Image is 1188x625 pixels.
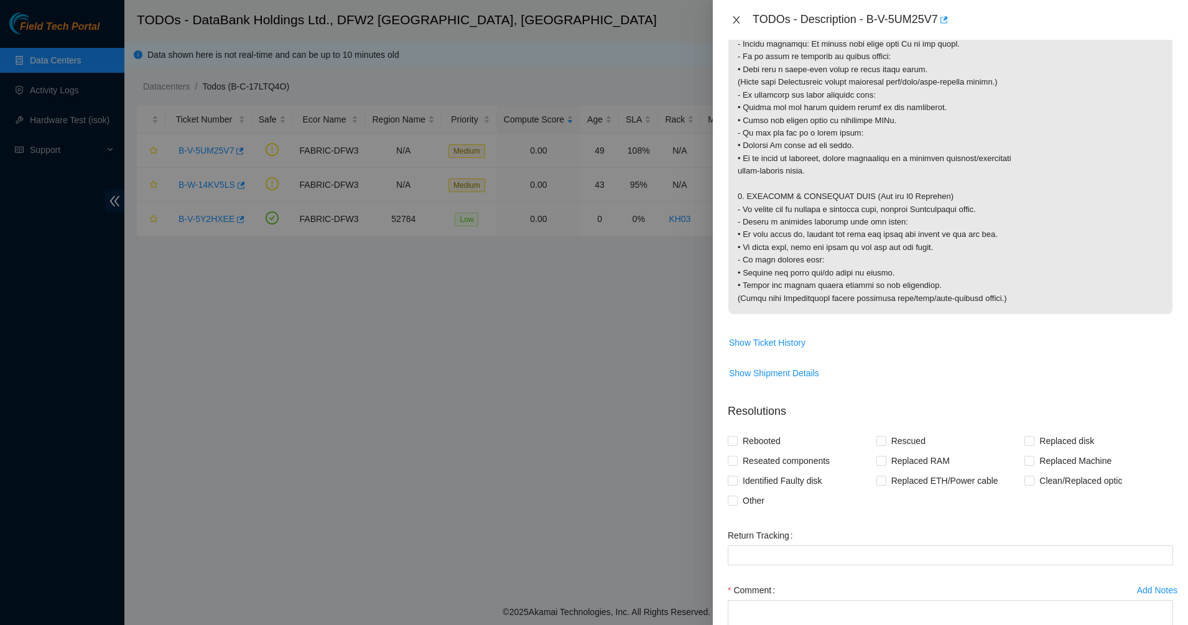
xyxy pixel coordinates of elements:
[728,393,1173,420] p: Resolutions
[738,471,827,491] span: Identified Faulty disk
[1137,586,1177,595] div: Add Notes
[728,580,780,600] label: Comment
[1034,471,1127,491] span: Clean/Replaced optic
[1136,580,1178,600] button: Add Notes
[728,545,1173,565] input: Return Tracking
[729,336,805,350] span: Show Ticket History
[738,491,769,511] span: Other
[1034,431,1099,451] span: Replaced disk
[886,451,955,471] span: Replaced RAM
[729,366,819,380] span: Show Shipment Details
[753,10,1173,30] div: TODOs - Description - B-V-5UM25V7
[738,451,835,471] span: Reseated components
[728,525,798,545] label: Return Tracking
[731,15,741,25] span: close
[738,431,786,451] span: Rebooted
[1034,451,1116,471] span: Replaced Machine
[886,471,1003,491] span: Replaced ETH/Power cable
[728,363,820,383] button: Show Shipment Details
[728,14,745,26] button: Close
[728,333,806,353] button: Show Ticket History
[886,431,930,451] span: Rescued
